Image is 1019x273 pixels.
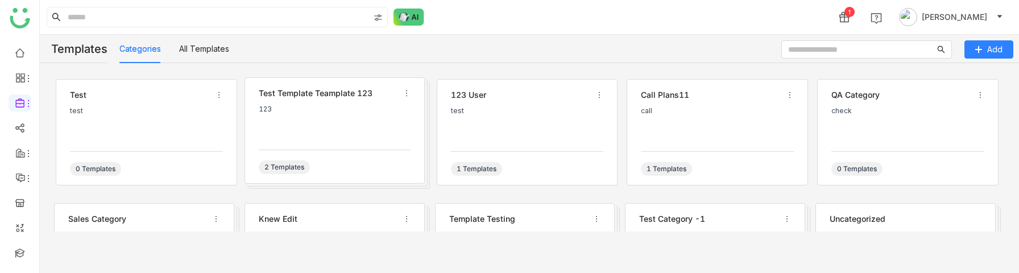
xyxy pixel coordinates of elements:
[70,89,209,101] div: test
[393,9,424,26] img: ask-buddy-normal.svg
[844,7,855,17] div: 1
[451,162,502,176] div: 1 Templates
[831,107,984,115] div: check
[259,231,411,239] div: knew
[259,213,397,225] div: knew edit
[987,43,1003,56] span: Add
[10,8,30,28] img: logo
[831,162,883,176] div: 0 Templates
[451,107,604,115] div: test
[40,35,107,63] div: Templates
[259,160,310,174] div: 2 Templates
[374,13,383,22] img: search-type.svg
[68,213,206,225] div: sales category
[830,231,981,239] div: ----
[639,231,791,239] div: DES
[641,89,780,101] div: call plans11
[70,162,121,176] div: 0 Templates
[259,87,397,100] div: test template teamplate 123
[68,231,220,239] div: category
[922,11,987,23] span: [PERSON_NAME]
[831,89,971,101] div: QA category
[119,43,161,55] button: Categories
[641,107,794,115] div: call
[639,213,777,225] div: Test Category -1
[871,13,882,24] img: help.svg
[259,105,411,113] div: 123
[451,89,590,101] div: 123 user
[899,8,917,26] img: avatar
[449,213,587,225] div: template testing
[964,40,1013,59] button: Add
[897,8,1005,26] button: [PERSON_NAME]
[179,43,229,55] button: All Templates
[70,107,223,115] div: test
[449,231,601,239] div: testing the templates
[641,162,692,176] div: 1 Templates
[830,213,981,225] div: Uncategorized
